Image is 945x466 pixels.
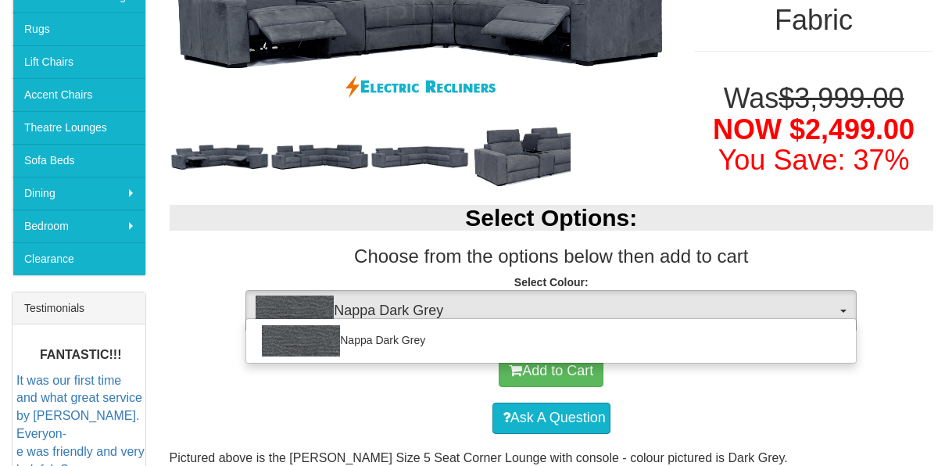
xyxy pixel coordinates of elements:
h1: Was [694,83,933,176]
strong: Select Colour: [514,276,589,289]
a: Dining [13,177,145,210]
b: FANTASTIC!!! [40,347,122,360]
a: Ask A Question [492,403,610,434]
a: Nappa Dark Grey [246,323,856,359]
img: Nappa Dark Grey [262,325,340,357]
button: Add to Cart [499,356,603,387]
a: Bedroom [13,210,145,242]
img: Nappa Dark Grey [256,296,334,327]
font: You Save: 37% [718,144,910,176]
b: Select Options: [465,205,637,231]
del: $3,999.00 [779,82,904,114]
button: Nappa Dark GreyNappa Dark Grey [245,290,857,332]
a: Sofa Beds [13,144,145,177]
a: Accent Chairs [13,78,145,111]
a: Lift Chairs [13,45,145,78]
h3: Choose from the options below then add to cart [170,246,934,267]
span: Nappa Dark Grey [256,296,836,327]
span: NOW $2,499.00 [713,113,915,145]
div: Testimonials [13,292,145,324]
a: Clearance [13,242,145,275]
a: Rugs [13,13,145,45]
a: Theatre Lounges [13,111,145,144]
